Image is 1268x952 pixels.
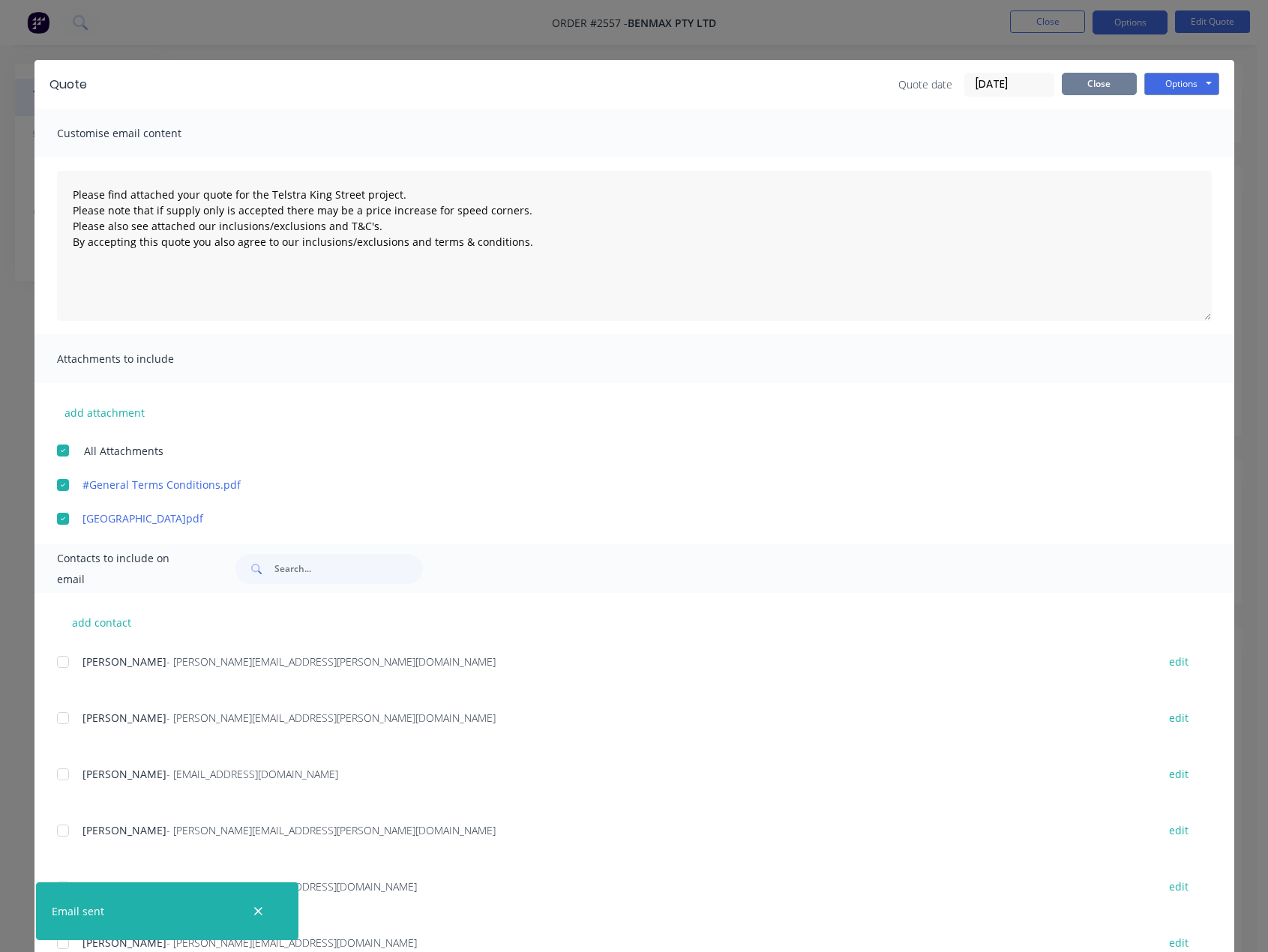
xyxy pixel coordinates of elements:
[57,171,1212,321] textarea: Please find attached your quote for the Telstra King Street project. Please note that if supply o...
[57,123,222,144] span: Customise email content
[52,903,104,919] div: Email sent
[57,548,199,590] span: Contacts to include on email
[82,879,166,894] span: [PERSON_NAME]
[1160,764,1198,784] button: edit
[82,711,166,725] span: [PERSON_NAME]
[1062,73,1137,95] button: Close
[166,823,496,837] span: - [PERSON_NAME][EMAIL_ADDRESS][PERSON_NAME][DOMAIN_NAME]
[1160,820,1198,840] button: edit
[82,477,1142,492] a: #General Terms Conditions.pdf
[166,879,417,894] span: - [PERSON_NAME][EMAIL_ADDRESS][DOMAIN_NAME]
[166,767,338,781] span: - [EMAIL_ADDRESS][DOMAIN_NAME]
[84,443,163,459] span: All Attachments
[1160,876,1198,897] button: edit
[166,711,496,725] span: - [PERSON_NAME][EMAIL_ADDRESS][PERSON_NAME][DOMAIN_NAME]
[1144,73,1219,95] button: Options
[82,510,1142,526] a: [GEOGRAPHIC_DATA]pdf
[82,767,166,781] span: [PERSON_NAME]
[57,611,147,633] button: add contact
[82,654,166,669] span: [PERSON_NAME]
[898,76,952,92] span: Quote date
[166,654,496,669] span: - [PERSON_NAME][EMAIL_ADDRESS][PERSON_NAME][DOMAIN_NAME]
[1160,708,1198,728] button: edit
[57,401,152,424] button: add attachment
[82,823,166,837] span: [PERSON_NAME]
[274,554,423,584] input: Search...
[57,349,222,370] span: Attachments to include
[1160,651,1198,672] button: edit
[49,76,87,94] div: Quote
